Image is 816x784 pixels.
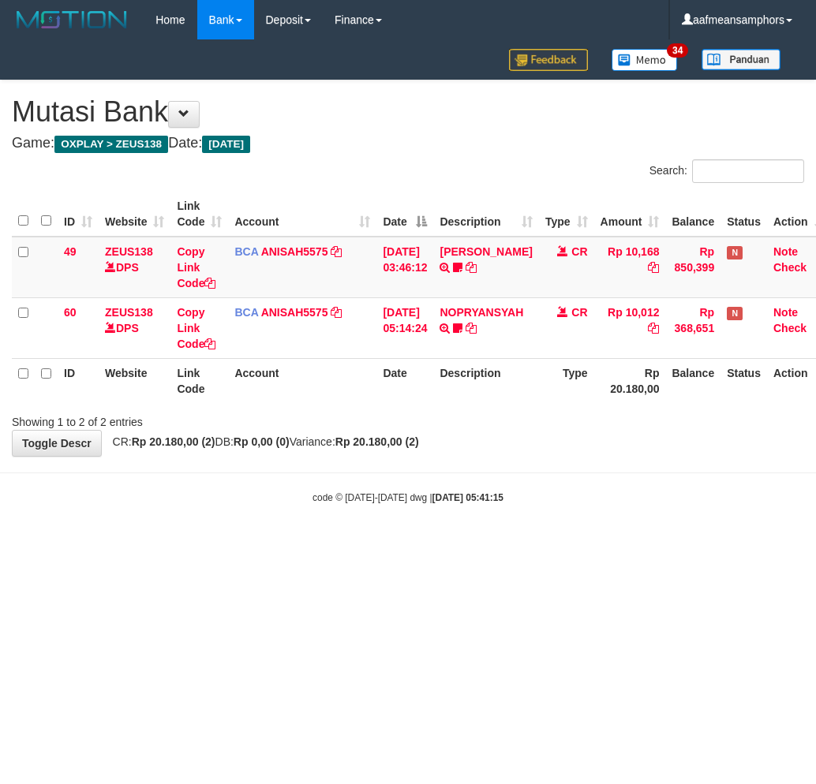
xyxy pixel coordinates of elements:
[440,306,523,319] a: NOPRYANSYAH
[177,245,215,289] a: Copy Link Code
[64,245,77,258] span: 49
[773,322,807,334] a: Check
[721,358,767,403] th: Status
[571,306,587,319] span: CR
[12,136,804,151] h4: Game: Date:
[132,435,215,448] strong: Rp 20.180,00 (2)
[648,261,659,274] a: Copy Rp 10,168 to clipboard
[665,192,721,237] th: Balance
[261,245,328,258] a: ANISAH5575
[594,192,666,237] th: Amount: activate to sort column ascending
[105,245,153,258] a: ZEUS138
[376,237,433,298] td: [DATE] 03:46:12
[773,245,798,258] a: Note
[313,492,503,503] small: code © [DATE]-[DATE] dwg |
[727,307,743,320] span: Has Note
[665,297,721,358] td: Rp 368,651
[648,322,659,334] a: Copy Rp 10,012 to clipboard
[12,96,804,128] h1: Mutasi Bank
[571,245,587,258] span: CR
[331,245,342,258] a: Copy ANISAH5575 to clipboard
[594,237,666,298] td: Rp 10,168
[105,306,153,319] a: ZEUS138
[170,192,228,237] th: Link Code: activate to sort column ascending
[58,192,99,237] th: ID: activate to sort column ascending
[64,306,77,319] span: 60
[54,136,168,153] span: OXPLAY > ZEUS138
[773,306,798,319] a: Note
[612,49,678,71] img: Button%20Memo.svg
[433,358,538,403] th: Description
[58,358,99,403] th: ID
[170,358,228,403] th: Link Code
[432,492,503,503] strong: [DATE] 05:41:15
[667,43,688,58] span: 34
[177,306,215,350] a: Copy Link Code
[376,192,433,237] th: Date: activate to sort column descending
[12,430,102,457] a: Toggle Descr
[261,306,328,319] a: ANISAH5575
[228,192,376,237] th: Account: activate to sort column ascending
[702,49,780,70] img: panduan.png
[649,159,804,183] label: Search:
[509,49,588,71] img: Feedback.jpg
[234,435,290,448] strong: Rp 0,00 (0)
[600,39,690,80] a: 34
[202,136,250,153] span: [DATE]
[335,435,419,448] strong: Rp 20.180,00 (2)
[228,358,376,403] th: Account
[773,261,807,274] a: Check
[331,306,342,319] a: Copy ANISAH5575 to clipboard
[12,8,132,32] img: MOTION_logo.png
[99,237,170,298] td: DPS
[376,297,433,358] td: [DATE] 05:14:24
[594,297,666,358] td: Rp 10,012
[594,358,666,403] th: Rp 20.180,00
[234,245,258,258] span: BCA
[539,358,594,403] th: Type
[466,261,477,274] a: Copy INA PAUJANAH to clipboard
[12,408,328,430] div: Showing 1 to 2 of 2 entries
[99,297,170,358] td: DPS
[665,237,721,298] td: Rp 850,399
[665,358,721,403] th: Balance
[376,358,433,403] th: Date
[692,159,804,183] input: Search:
[539,192,594,237] th: Type: activate to sort column ascending
[99,192,170,237] th: Website: activate to sort column ascending
[433,192,538,237] th: Description: activate to sort column ascending
[105,435,419,448] span: CR: DB: Variance:
[99,358,170,403] th: Website
[234,306,258,319] span: BCA
[727,246,743,259] span: Has Note
[440,245,532,258] a: [PERSON_NAME]
[721,192,767,237] th: Status
[466,322,477,334] a: Copy NOPRYANSYAH to clipboard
